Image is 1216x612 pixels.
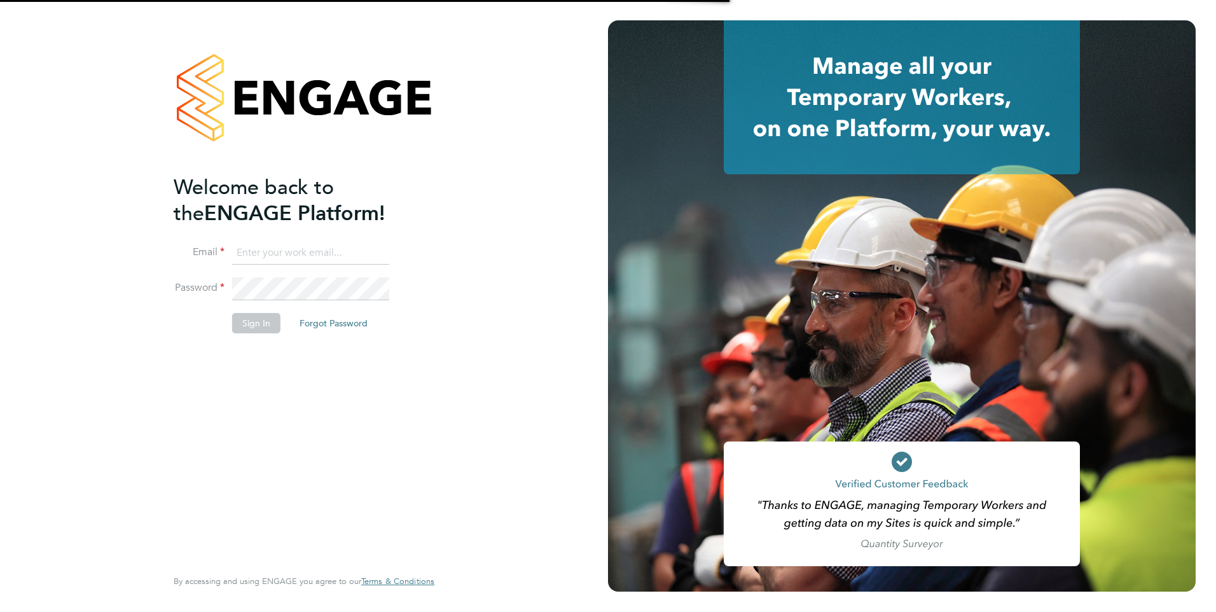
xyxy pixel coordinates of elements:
button: Forgot Password [289,313,378,333]
label: Password [174,281,225,295]
button: Sign In [232,313,280,333]
label: Email [174,246,225,259]
input: Enter your work email... [232,242,389,265]
span: By accessing and using ENGAGE you agree to our [174,576,434,587]
h2: ENGAGE Platform! [174,174,422,226]
span: Welcome back to the [174,175,334,226]
span: Terms & Conditions [361,576,434,587]
a: Terms & Conditions [361,576,434,587]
